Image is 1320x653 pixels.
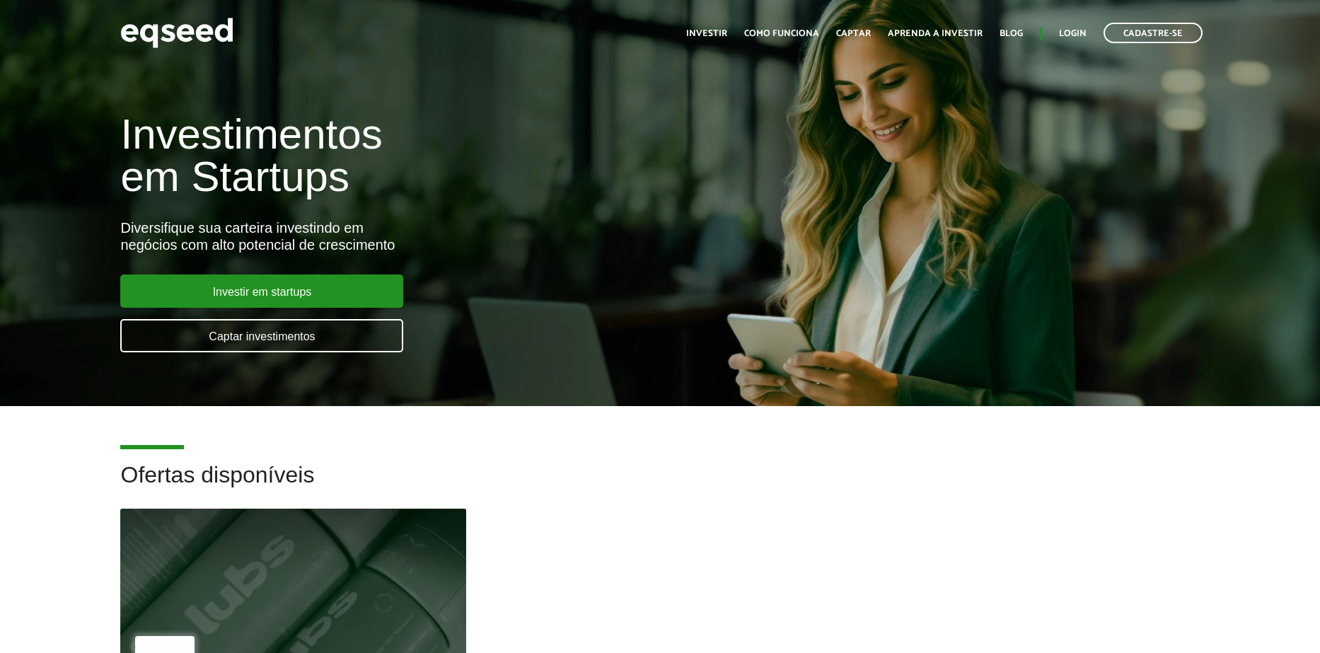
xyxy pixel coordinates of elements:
[836,29,871,38] a: Captar
[1059,29,1087,38] a: Login
[888,29,983,38] a: Aprenda a investir
[120,319,403,352] a: Captar investimentos
[686,29,727,38] a: Investir
[120,14,233,52] img: EqSeed
[120,219,759,253] div: Diversifique sua carteira investindo em negócios com alto potencial de crescimento
[1104,23,1203,43] a: Cadastre-se
[120,113,759,198] h1: Investimentos em Startups
[744,29,819,38] a: Como funciona
[120,275,403,308] a: Investir em startups
[120,463,1199,509] h2: Ofertas disponíveis
[1000,29,1023,38] a: Blog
